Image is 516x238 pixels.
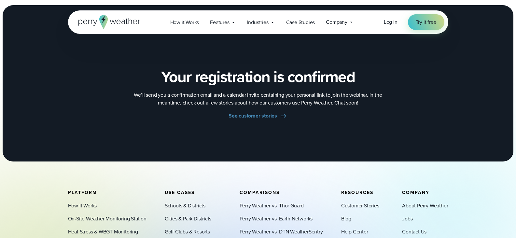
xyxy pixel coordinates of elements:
[247,19,269,26] span: Industries
[128,91,388,107] p: We’ll send you a confirmation email and a calendar invite containing your personal link to join t...
[384,18,397,26] a: Log in
[68,189,97,196] span: Platform
[408,14,444,30] a: Try it free
[341,202,379,210] a: Customer Stories
[341,228,368,236] a: Help Center
[165,202,205,210] a: Schools & Districts
[165,215,211,223] a: Cities & Park Districts
[326,18,347,26] span: Company
[170,19,199,26] span: How it Works
[68,228,138,236] a: Heat Stress & WBGT Monitoring
[229,112,287,120] a: See customer stories
[402,228,426,236] a: Contact Us
[240,202,304,210] a: Perry Weather vs. Thor Guard
[402,215,412,223] a: Jobs
[240,228,323,236] a: Perry Weather vs. DTN WeatherSentry
[402,202,448,210] a: About Perry Weather
[68,202,97,210] a: How It Works
[229,112,277,120] span: See customer stories
[210,19,229,26] span: Features
[286,19,315,26] span: Case Studies
[165,189,195,196] span: Use Cases
[240,189,280,196] span: Comparisons
[281,16,321,29] a: Case Studies
[68,215,146,223] a: On-Site Weather Monitoring Station
[165,16,205,29] a: How it Works
[402,189,429,196] span: Company
[165,228,210,236] a: Golf Clubs & Resorts
[341,189,373,196] span: Resources
[341,215,351,223] a: Blog
[416,18,437,26] span: Try it free
[161,68,355,86] h2: Your registration is confirmed
[240,215,313,223] a: Perry Weather vs. Earth Networks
